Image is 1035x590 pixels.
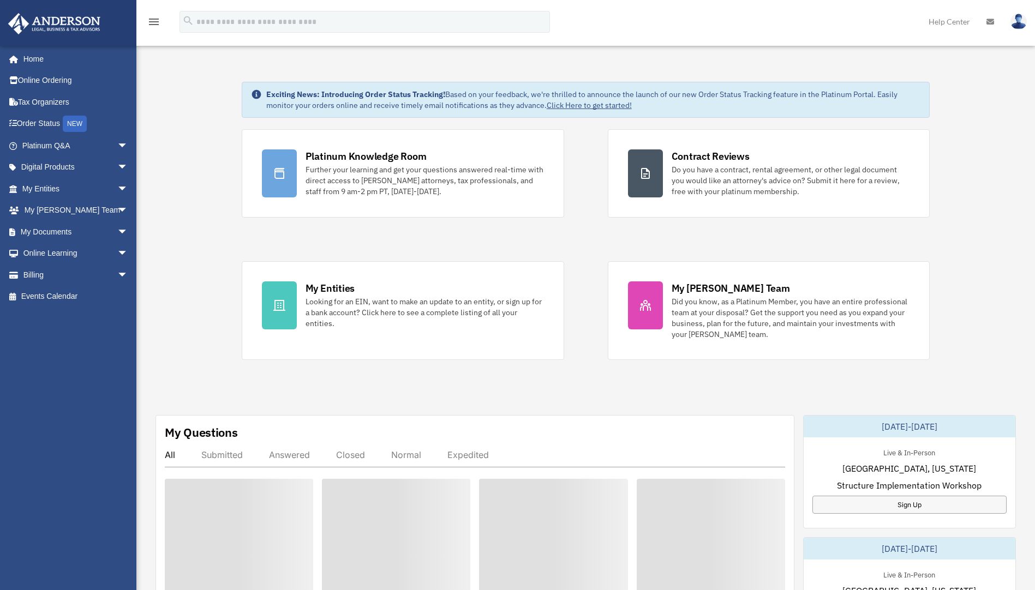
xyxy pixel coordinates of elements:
span: arrow_drop_down [117,156,139,179]
a: My Documentsarrow_drop_down [8,221,145,243]
div: Do you have a contract, rental agreement, or other legal document you would like an attorney's ad... [672,164,910,197]
a: Billingarrow_drop_down [8,264,145,286]
div: Closed [336,449,365,460]
a: Click Here to get started! [547,100,632,110]
div: Based on your feedback, we're thrilled to announce the launch of our new Order Status Tracking fe... [266,89,921,111]
div: Did you know, as a Platinum Member, you have an entire professional team at your disposal? Get th... [672,296,910,340]
a: Home [8,48,139,70]
a: Digital Productsarrow_drop_down [8,156,145,178]
div: Live & In-Person [875,568,944,580]
img: User Pic [1010,14,1027,29]
div: [DATE]-[DATE] [804,538,1015,559]
div: Answered [269,449,310,460]
div: My Questions [165,424,238,441]
a: Events Calendar [8,286,145,308]
div: Expedited [447,449,489,460]
div: Normal [391,449,421,460]
div: NEW [63,116,87,132]
span: arrow_drop_down [117,178,139,200]
span: arrow_drop_down [117,243,139,265]
span: arrow_drop_down [117,221,139,243]
div: Live & In-Person [875,446,944,457]
span: arrow_drop_down [117,264,139,286]
div: Further your learning and get your questions answered real-time with direct access to [PERSON_NAM... [306,164,544,197]
a: menu [147,19,160,28]
a: Online Learningarrow_drop_down [8,243,145,264]
span: arrow_drop_down [117,135,139,157]
a: Sign Up [812,496,1007,514]
div: Contract Reviews [672,149,750,163]
a: Contract Reviews Do you have a contract, rental agreement, or other legal document you would like... [608,129,930,218]
div: My Entities [306,281,355,295]
div: All [165,449,175,460]
span: Structure Implementation Workshop [837,479,982,492]
a: My [PERSON_NAME] Teamarrow_drop_down [8,200,145,221]
a: Tax Organizers [8,91,145,113]
strong: Exciting News: Introducing Order Status Tracking! [266,89,445,99]
div: Platinum Knowledge Room [306,149,427,163]
span: [GEOGRAPHIC_DATA], [US_STATE] [842,462,976,475]
div: My [PERSON_NAME] Team [672,281,790,295]
a: Order StatusNEW [8,113,145,135]
div: Looking for an EIN, want to make an update to an entity, or sign up for a bank account? Click her... [306,296,544,329]
div: [DATE]-[DATE] [804,416,1015,437]
i: menu [147,15,160,28]
a: Platinum Knowledge Room Further your learning and get your questions answered real-time with dire... [242,129,564,218]
a: My Entitiesarrow_drop_down [8,178,145,200]
a: My Entities Looking for an EIN, want to make an update to an entity, or sign up for a bank accoun... [242,261,564,360]
div: Submitted [201,449,243,460]
a: Online Ordering [8,70,145,92]
span: arrow_drop_down [117,200,139,222]
a: Platinum Q&Aarrow_drop_down [8,135,145,156]
img: Anderson Advisors Platinum Portal [5,13,104,34]
a: My [PERSON_NAME] Team Did you know, as a Platinum Member, you have an entire professional team at... [608,261,930,360]
i: search [182,15,194,27]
